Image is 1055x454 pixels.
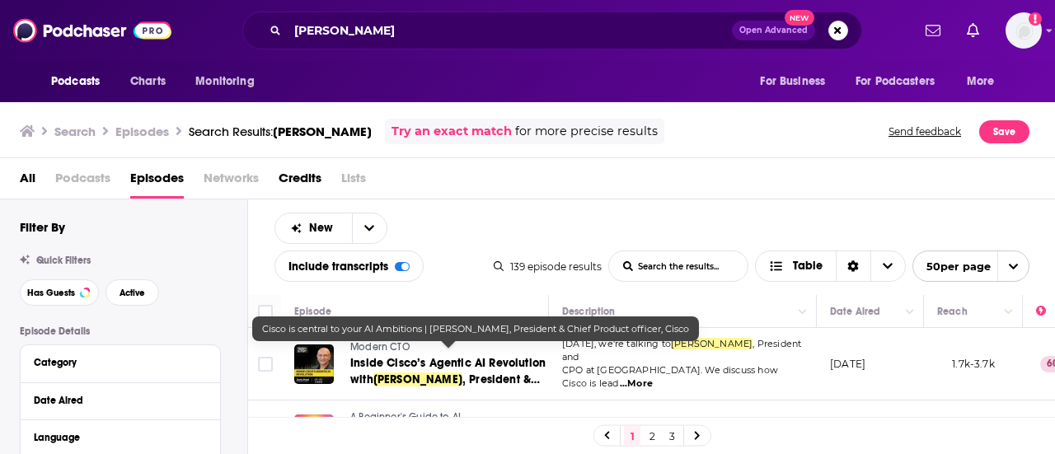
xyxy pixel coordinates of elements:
span: A Beginner's Guide to AI [350,411,461,423]
h2: Filter By [20,219,65,235]
div: Search podcasts, credits, & more... [242,12,862,49]
span: Active [120,288,145,297]
span: In this episode of Beginner’s Guide to AI, host [562,415,771,427]
span: For Podcasters [856,70,935,93]
button: Column Actions [900,302,920,322]
div: Search Results: [189,124,372,139]
div: Include transcripts [274,250,424,282]
button: Date Aired [34,390,207,410]
span: [PERSON_NAME] [373,372,462,386]
button: open menu [352,213,387,243]
button: Has Guests [20,279,99,306]
span: More [967,70,995,93]
button: open menu [40,66,121,97]
img: Podchaser - Follow, Share and Rate Podcasts [13,15,171,46]
span: CPO at [GEOGRAPHIC_DATA]. We discuss how Cisco is lead [562,364,778,389]
span: Modern CTO [350,341,410,353]
button: open menu [955,66,1015,97]
span: Quick Filters [36,255,91,266]
span: Podcasts [55,165,110,199]
p: [DATE] [830,357,865,371]
span: [PERSON_NAME] [671,338,753,349]
div: Description [562,302,615,321]
a: Charts [120,66,176,97]
span: For Business [760,70,825,93]
button: Column Actions [999,302,1019,322]
a: 1 [624,426,640,446]
span: Monitoring [195,70,254,93]
button: open menu [184,66,275,97]
img: User Profile [1006,12,1042,49]
input: Search podcasts, credits, & more... [288,17,732,44]
button: open menu [748,66,846,97]
button: Show profile menu [1006,12,1042,49]
span: ...More [620,377,653,391]
span: Open Advanced [739,26,808,35]
div: Date Aired [34,395,196,406]
a: Credits [279,165,321,199]
span: Has Guests [27,288,75,297]
button: Save [979,120,1029,143]
div: Reach [937,302,968,321]
a: Show notifications dropdown [919,16,947,44]
span: Toggle select row [258,357,273,372]
button: Language [34,427,207,447]
span: Podcasts [51,70,100,93]
span: Lists [341,165,366,199]
button: Open AdvancedNew [732,21,815,40]
div: Language [34,432,196,443]
div: 139 episode results [494,260,602,273]
span: [PERSON_NAME] [273,124,372,139]
a: 3 [663,426,680,446]
div: Sort Direction [836,251,870,281]
a: 2 [644,426,660,446]
a: Episodes [130,165,184,199]
span: New [309,222,339,234]
h3: Search [54,124,96,139]
button: Active [105,279,159,306]
span: Table [793,260,823,272]
span: Cisco is central to your AI Ambitions | [PERSON_NAME], President & Chief Product officer, Cisco [262,323,689,335]
div: Episode [294,302,331,321]
span: Logged in as mindyn [1006,12,1042,49]
button: open menu [275,222,352,234]
a: Inside Cisco’s Agentic AI Revolution with[PERSON_NAME], President & CPO [350,355,546,388]
span: Charts [130,70,166,93]
button: open menu [912,250,1029,282]
button: open menu [845,66,959,97]
span: , President and [562,338,801,363]
span: 50 per page [913,254,991,279]
h3: Episodes [115,124,169,139]
button: Column Actions [793,302,813,322]
svg: Add a profile image [1029,12,1042,26]
a: Search Results:[PERSON_NAME] [189,124,372,139]
a: Show notifications dropdown [960,16,986,44]
p: Episode Details [20,325,221,337]
button: Category [34,352,207,372]
span: for more precise results [515,122,658,141]
span: [DATE], we're talking to [562,338,671,349]
a: A Beginner's Guide to AI [350,410,546,425]
span: Networks [204,165,259,199]
span: New [785,10,814,26]
a: Modern CTO [350,340,546,355]
span: Inside Cisco’s Agentic AI Revolution with [350,356,546,386]
div: Category [34,357,196,368]
span: 1.7k-3.7k [952,358,995,370]
button: Send feedback [884,119,966,144]
a: All [20,165,35,199]
div: Date Aired [830,302,880,321]
h2: Choose List sort [274,213,387,244]
a: Try an exact match [392,122,512,141]
button: Choose View [755,250,906,282]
